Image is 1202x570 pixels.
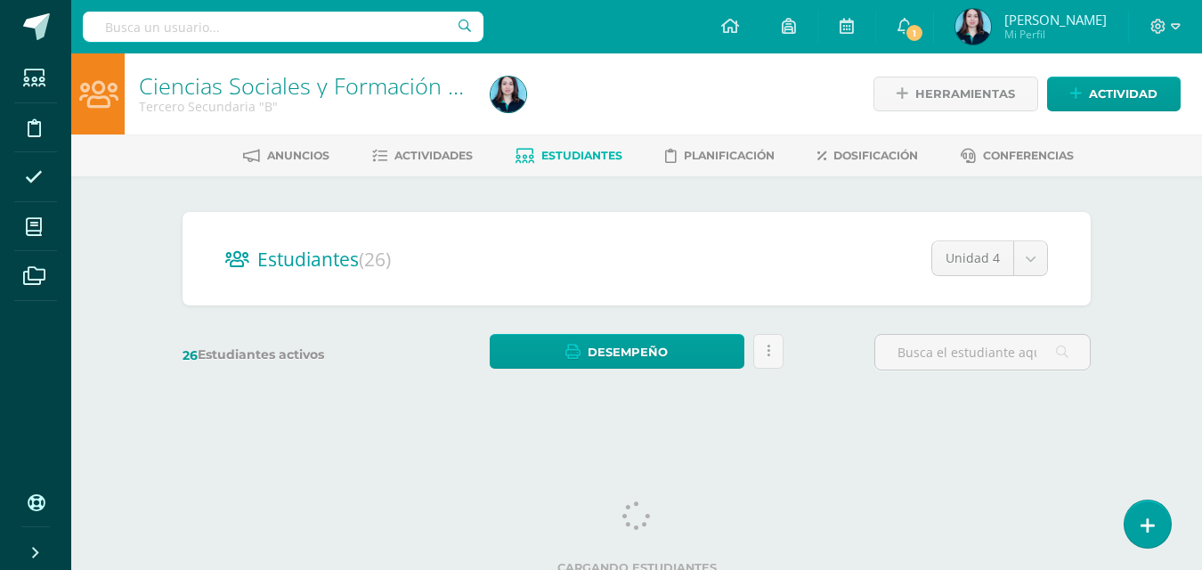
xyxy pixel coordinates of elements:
[915,77,1015,110] span: Herramientas
[139,73,469,98] h1: Ciencias Sociales y Formación Ciudadana
[684,149,775,162] span: Planificación
[257,247,391,272] span: Estudiantes
[1089,77,1157,110] span: Actividad
[359,247,391,272] span: (26)
[139,98,469,115] div: Tercero Secundaria 'B'
[394,149,473,162] span: Actividades
[183,346,399,363] label: Estudiantes activos
[1047,77,1181,111] a: Actividad
[491,77,526,112] img: 58a3fbeca66addd3cac8df0ed67b710d.png
[873,77,1038,111] a: Herramientas
[983,149,1074,162] span: Conferencias
[875,335,1090,370] input: Busca el estudiante aquí...
[372,142,473,170] a: Actividades
[946,241,1000,275] span: Unidad 4
[905,23,924,43] span: 1
[665,142,775,170] a: Planificación
[541,149,622,162] span: Estudiantes
[932,241,1047,275] a: Unidad 4
[588,336,668,369] span: Desempeño
[83,12,483,42] input: Busca un usuario...
[1004,11,1107,28] span: [PERSON_NAME]
[1004,27,1107,42] span: Mi Perfil
[955,9,991,45] img: 58a3fbeca66addd3cac8df0ed67b710d.png
[833,149,918,162] span: Dosificación
[183,347,198,363] span: 26
[817,142,918,170] a: Dosificación
[516,142,622,170] a: Estudiantes
[267,149,329,162] span: Anuncios
[490,334,743,369] a: Desempeño
[961,142,1074,170] a: Conferencias
[243,142,329,170] a: Anuncios
[139,70,556,101] a: Ciencias Sociales y Formación Ciudadana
